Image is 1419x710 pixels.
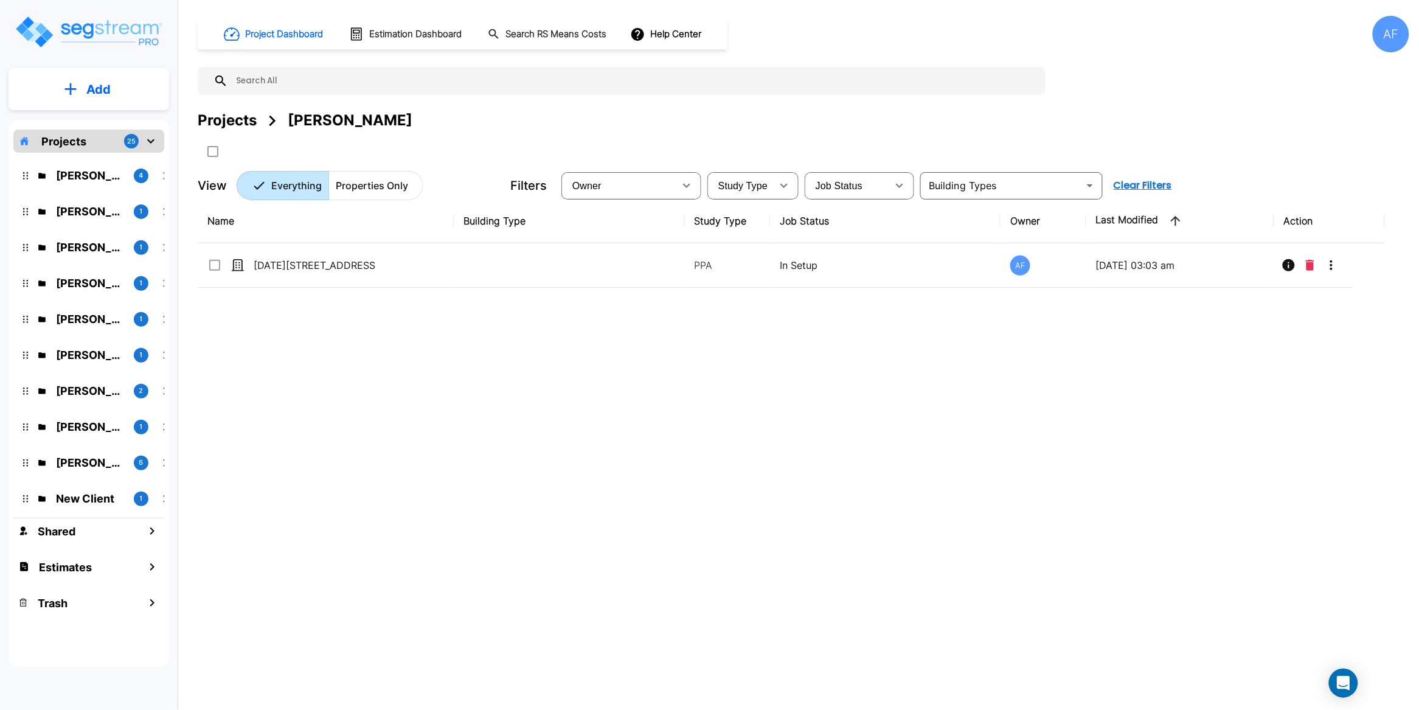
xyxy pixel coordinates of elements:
[695,258,760,273] p: PPA
[1109,173,1177,198] button: Clear Filters
[510,176,547,195] p: Filters
[140,278,143,288] p: 1
[1277,253,1301,277] button: Info
[271,178,322,193] p: Everything
[1274,199,1386,243] th: Action
[245,27,323,41] h1: Project Dashboard
[1086,199,1274,243] th: Last Modified
[198,110,257,131] div: Projects
[56,383,124,399] p: Bruce Teitelbaum
[564,169,675,203] div: Select
[924,177,1079,194] input: Building Types
[816,181,862,191] span: Job Status
[56,454,124,471] p: Chesky Perl
[336,178,408,193] p: Properties Only
[254,258,375,273] p: [DATE][STREET_ADDRESS][DATE] & [DATE]–[DATE][STREET_ADDRESS]
[56,239,124,256] p: Raizy Rosenblum
[38,595,68,611] h1: Trash
[56,419,124,435] p: Taoufik Lahrache
[1301,253,1319,277] button: Delete
[807,169,887,203] div: Select
[198,199,454,243] th: Name
[718,181,768,191] span: Study Type
[139,386,144,396] p: 2
[140,422,143,432] p: 1
[770,199,1001,243] th: Job Status
[201,139,225,164] button: SelectAll
[288,110,412,131] div: [PERSON_NAME]
[328,171,423,200] button: Properties Only
[9,72,169,107] button: Add
[56,275,124,291] p: Christopher Ballesteros
[86,80,111,99] p: Add
[56,203,124,220] p: Yiddy Tyrnauer
[139,170,144,181] p: 4
[685,199,770,243] th: Study Type
[140,350,143,360] p: 1
[56,490,124,507] p: New Client
[344,21,468,47] button: Estimation Dashboard
[140,206,143,217] p: 1
[628,23,706,46] button: Help Center
[1081,177,1098,194] button: Open
[1329,669,1358,698] div: Open Intercom Messenger
[1001,199,1086,243] th: Owner
[710,169,772,203] div: Select
[127,136,136,147] p: 25
[237,171,329,200] button: Everything
[41,133,86,150] p: Projects
[369,27,462,41] h1: Estimation Dashboard
[1010,256,1030,276] div: AF
[56,167,124,184] p: Moshe Toiv
[454,199,684,243] th: Building Type
[1373,16,1409,52] div: AF
[14,15,163,49] img: Logo
[140,242,143,252] p: 1
[140,493,143,504] p: 1
[572,181,602,191] span: Owner
[505,27,606,41] h1: Search RS Means Costs
[198,176,227,195] p: View
[38,523,75,540] h1: Shared
[1096,258,1265,273] p: [DATE] 03:03 am
[1319,253,1344,277] button: More-Options
[56,311,124,327] p: Moishy Spira
[219,21,330,47] button: Project Dashboard
[237,171,423,200] div: Platform
[140,314,143,324] p: 1
[39,559,92,576] h1: Estimates
[56,347,124,363] p: Abba Stein
[228,67,1039,95] input: Search All
[780,258,991,273] p: In Setup
[139,458,144,468] p: 6
[483,23,613,46] button: Search RS Means Costs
